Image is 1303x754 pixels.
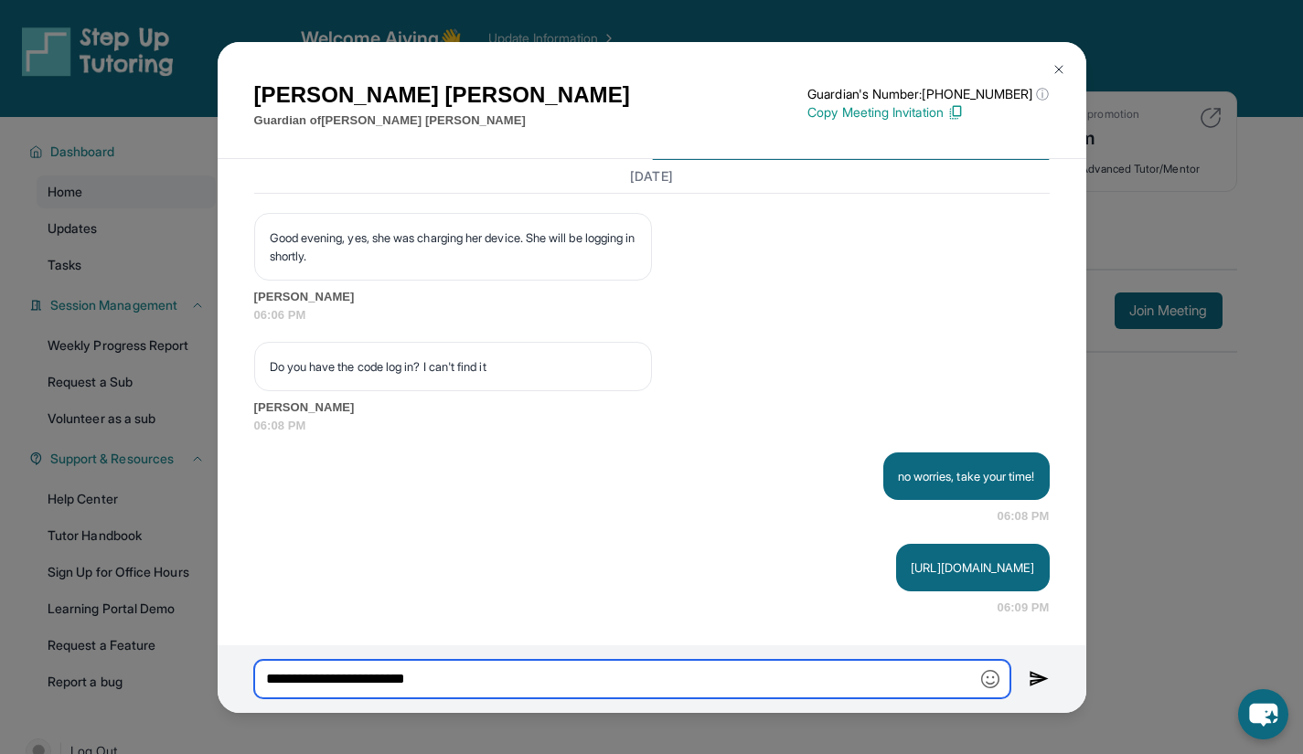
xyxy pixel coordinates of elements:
p: Copy Meeting Invitation [807,103,1049,122]
span: [PERSON_NAME] [254,288,1050,306]
p: Guardian's Number: [PHONE_NUMBER] [807,85,1049,103]
span: 06:08 PM [254,417,1050,435]
p: Do you have the code log in? I can't find it [270,357,636,376]
span: 06:08 PM [998,507,1050,526]
img: Copy Icon [947,104,964,121]
h3: [DATE] [254,166,1050,185]
p: Guardian of [PERSON_NAME] [PERSON_NAME] [254,112,630,130]
img: Close Icon [1052,62,1066,77]
p: [URL][DOMAIN_NAME] [911,558,1034,577]
img: Send icon [1029,668,1050,690]
span: 06:09 PM [998,599,1050,617]
span: ⓘ [1036,85,1049,103]
span: 06:06 PM [254,306,1050,324]
span: [PERSON_NAME] [254,398,1050,417]
p: no worries, take your time! [898,467,1035,485]
h1: [PERSON_NAME] [PERSON_NAME] [254,79,630,112]
img: Emoji [981,670,999,688]
p: Good evening, yes, she was charging her device. She will be logging in shortly. [270,228,636,265]
button: chat-button [1238,689,1288,739]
